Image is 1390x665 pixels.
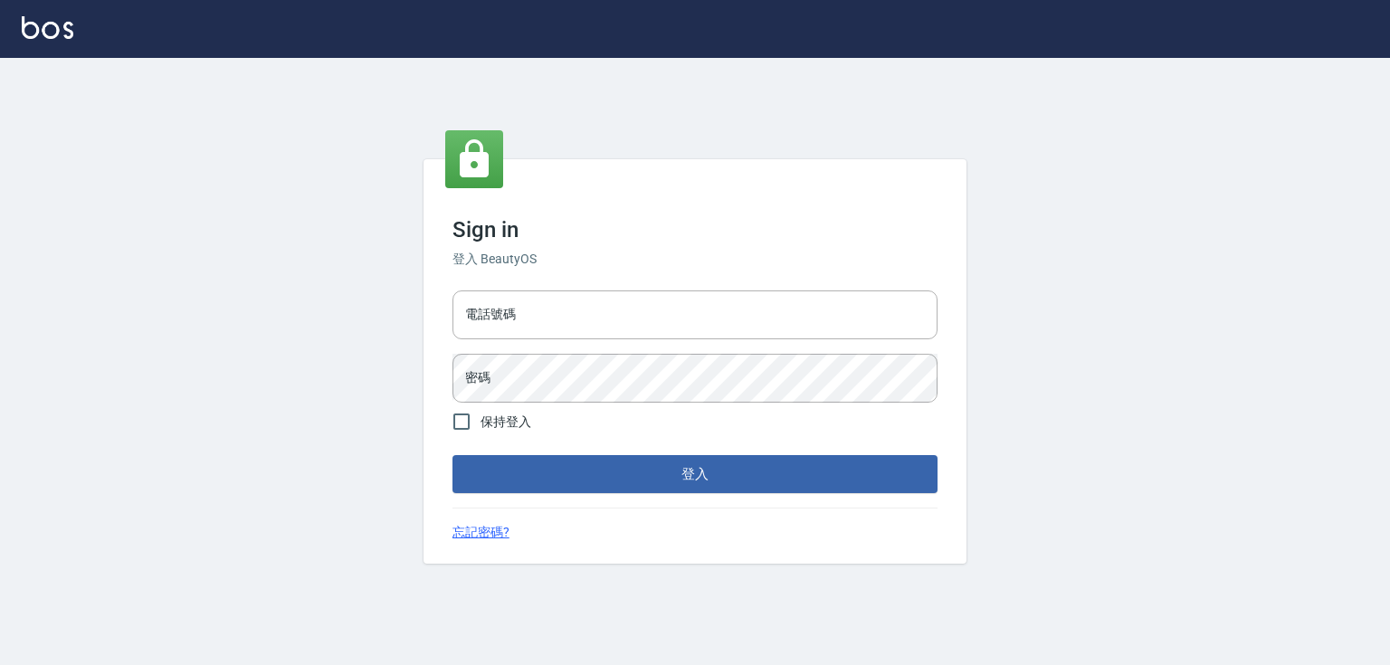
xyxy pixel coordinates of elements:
a: 忘記密碼? [452,523,509,542]
h6: 登入 BeautyOS [452,250,938,269]
h3: Sign in [452,217,938,242]
img: Logo [22,16,73,39]
span: 保持登入 [481,413,531,432]
button: 登入 [452,455,938,493]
